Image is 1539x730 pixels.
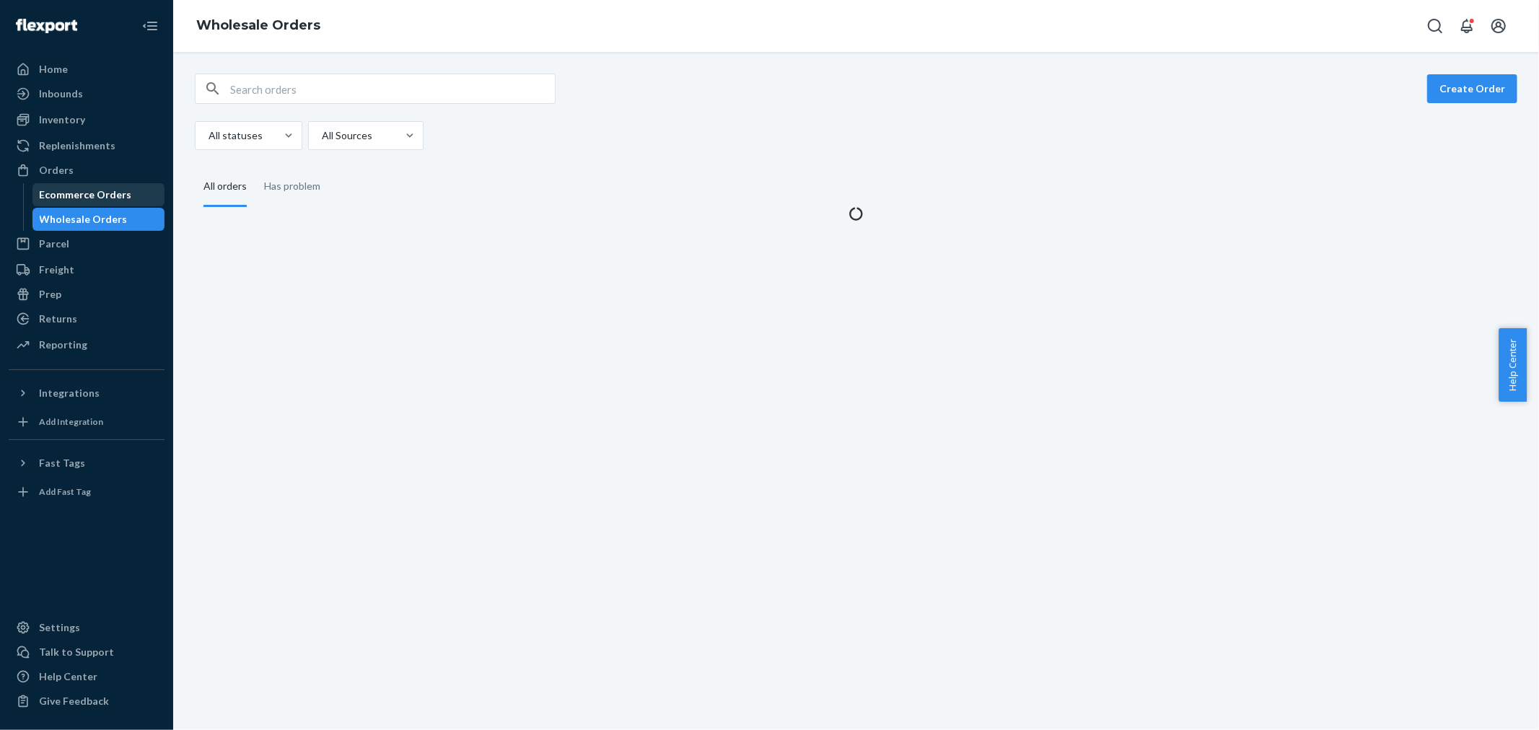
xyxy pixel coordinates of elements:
[9,258,165,281] a: Freight
[39,620,80,635] div: Settings
[39,386,100,400] div: Integrations
[9,641,165,664] a: Talk to Support
[9,410,165,434] a: Add Integration
[9,134,165,157] a: Replenishments
[9,108,165,131] a: Inventory
[9,232,165,255] a: Parcel
[16,19,77,33] img: Flexport logo
[9,480,165,503] a: Add Fast Tag
[320,128,322,143] input: All Sources
[40,188,132,202] div: Ecommerce Orders
[39,312,77,326] div: Returns
[9,690,165,713] button: Give Feedback
[39,338,87,352] div: Reporting
[1452,12,1481,40] button: Open notifications
[39,645,114,659] div: Talk to Support
[9,452,165,475] button: Fast Tags
[9,616,165,639] a: Settings
[39,669,97,684] div: Help Center
[1421,12,1450,40] button: Open Search Box
[185,5,332,47] ol: breadcrumbs
[39,485,91,498] div: Add Fast Tag
[32,183,165,206] a: Ecommerce Orders
[32,208,165,231] a: Wholesale Orders
[40,212,128,227] div: Wholesale Orders
[39,163,74,177] div: Orders
[9,333,165,356] a: Reporting
[230,74,555,103] input: Search orders
[9,58,165,81] a: Home
[39,263,74,277] div: Freight
[1484,12,1513,40] button: Open account menu
[264,167,320,205] div: Has problem
[196,17,320,33] a: Wholesale Orders
[9,283,165,306] a: Prep
[9,307,165,330] a: Returns
[203,167,247,207] div: All orders
[9,665,165,688] a: Help Center
[39,694,109,708] div: Give Feedback
[39,62,68,76] div: Home
[39,138,115,153] div: Replenishments
[39,113,85,127] div: Inventory
[39,287,61,302] div: Prep
[136,12,165,40] button: Close Navigation
[207,128,209,143] input: All statuses
[9,382,165,405] button: Integrations
[1427,74,1517,103] button: Create Order
[39,87,83,101] div: Inbounds
[1499,328,1527,402] button: Help Center
[39,415,103,428] div: Add Integration
[39,456,85,470] div: Fast Tags
[9,82,165,105] a: Inbounds
[9,159,165,182] a: Orders
[39,237,69,251] div: Parcel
